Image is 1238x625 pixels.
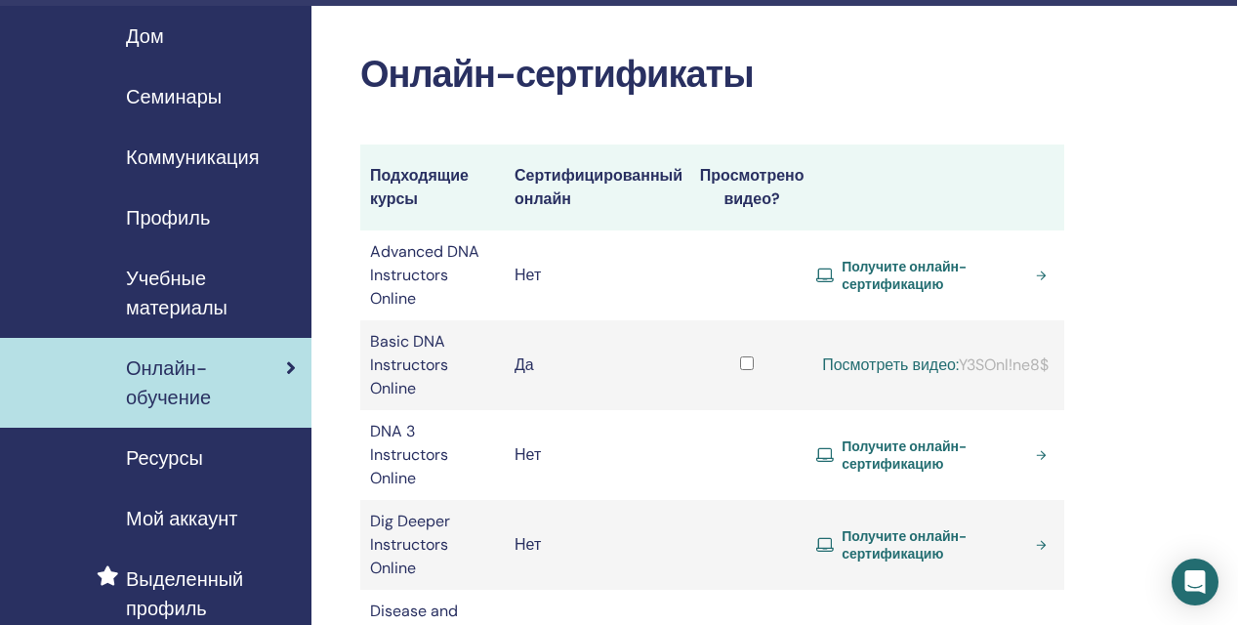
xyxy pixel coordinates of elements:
span: Коммуникация [126,143,259,172]
span: Получите онлайн-сертификацию [842,258,1027,293]
td: Basic DNA Instructors Online [360,320,505,410]
h2: Онлайн-сертификаты [360,53,1064,98]
th: Просмотрено видео? [687,145,806,230]
td: Нет [505,410,687,500]
a: Получите онлайн-сертификацию [816,437,1054,473]
span: Выделенный профиль [126,564,296,623]
div: Open Intercom Messenger [1172,559,1218,605]
span: Учебные материалы [126,264,296,322]
td: Нет [505,500,687,590]
td: Да [505,320,687,410]
td: DNA 3 Instructors Online [360,410,505,500]
span: Получите онлайн-сертификацию [842,437,1027,473]
a: Посмотреть видео: [822,354,959,375]
div: Y3SOnl!ne8$ [816,354,1054,377]
th: Сертифицированный онлайн [505,145,687,230]
td: Dig Deeper Instructors Online [360,500,505,590]
a: Получите онлайн-сертификацию [816,258,1054,293]
td: Advanced DNA Instructors Online [360,230,505,320]
span: Дом [126,21,164,51]
span: Ресурсы [126,443,203,473]
span: Онлайн-обучение [126,354,286,412]
span: Профиль [126,203,210,232]
td: Нет [505,230,687,320]
span: Мой аккаунт [126,504,237,533]
span: Получите онлайн-сертификацию [842,527,1027,562]
span: Семинары [126,82,222,111]
a: Получите онлайн-сертификацию [816,527,1054,562]
th: Подходящие курсы [360,145,505,230]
